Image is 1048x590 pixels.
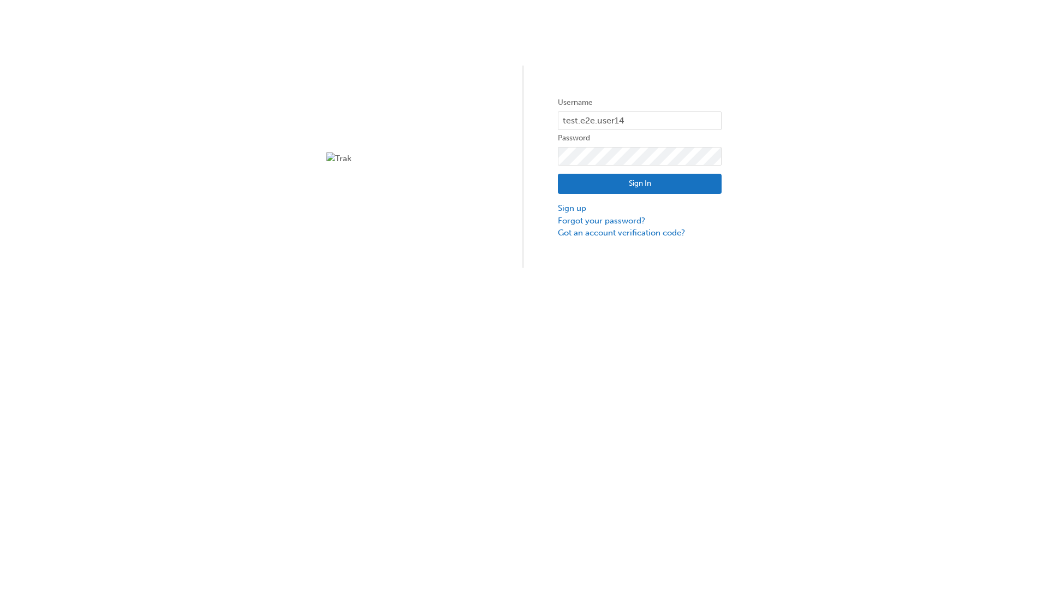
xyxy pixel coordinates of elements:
[558,132,722,145] label: Password
[558,227,722,239] a: Got an account verification code?
[326,152,490,165] img: Trak
[558,174,722,194] button: Sign In
[558,202,722,215] a: Sign up
[558,111,722,130] input: Username
[558,96,722,109] label: Username
[558,215,722,227] a: Forgot your password?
